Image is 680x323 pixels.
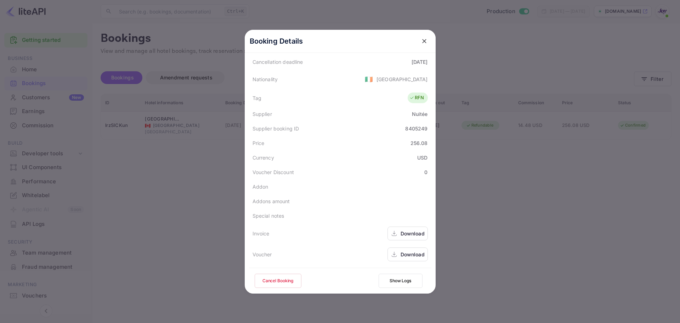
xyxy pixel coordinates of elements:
div: Nuitée [412,110,428,118]
div: Voucher [253,251,272,258]
div: Nationality [253,76,278,83]
div: Download [401,251,425,258]
button: close [418,35,431,48]
div: Voucher Discount [253,168,294,176]
span: United States [365,73,373,85]
div: Cancellation deadline [253,58,303,66]
div: Addons amount [253,197,290,205]
div: Tag [253,94,261,102]
div: [DATE] [412,58,428,66]
div: [GEOGRAPHIC_DATA] [376,76,428,83]
div: USD [417,154,427,161]
div: 256.08 [410,139,428,147]
div: Supplier booking ID [253,125,299,132]
div: Price [253,139,265,147]
div: Addon [253,183,268,190]
div: 0 [424,168,427,176]
div: Special notes [253,212,284,219]
div: 8405249 [405,125,427,132]
div: RFN [409,94,424,101]
button: Cancel Booking [255,274,301,288]
p: Booking Details [250,36,303,46]
button: Show Logs [379,274,423,288]
div: Supplier [253,110,272,118]
div: Invoice [253,230,270,237]
div: Download [401,230,425,237]
div: Currency [253,154,274,161]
